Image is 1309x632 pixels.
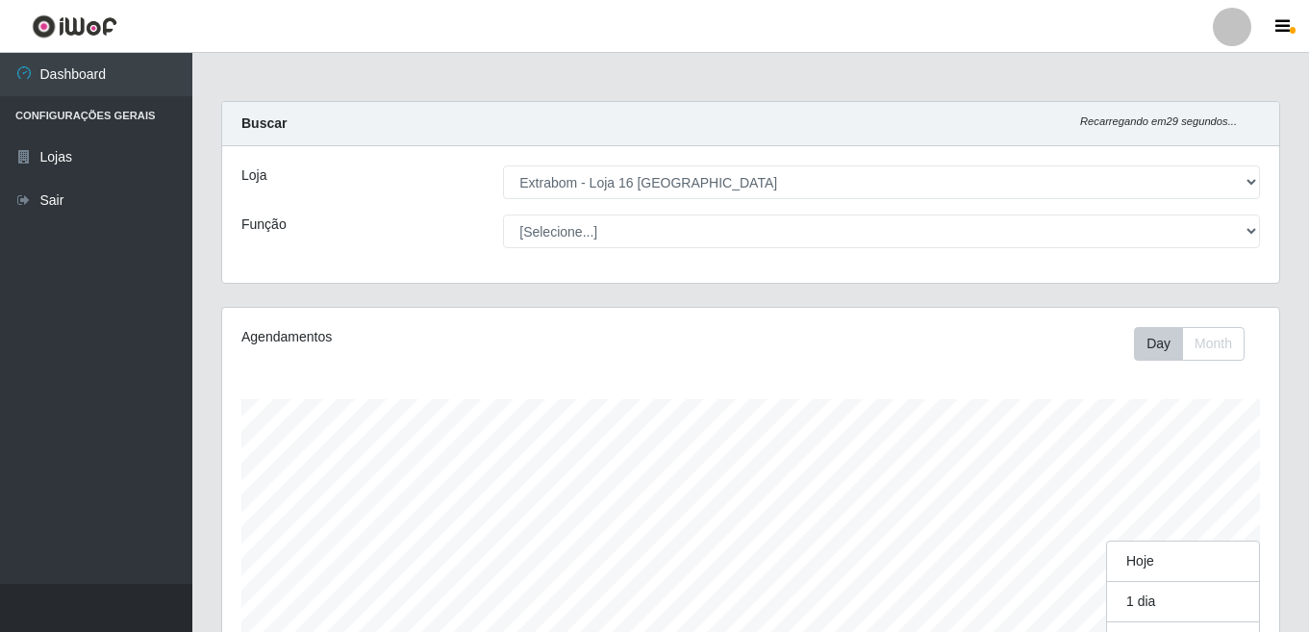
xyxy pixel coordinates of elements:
[1182,327,1245,361] button: Month
[241,115,287,131] strong: Buscar
[1080,115,1237,127] i: Recarregando em 29 segundos...
[1134,327,1245,361] div: First group
[241,327,649,347] div: Agendamentos
[241,165,266,186] label: Loja
[1134,327,1260,361] div: Toolbar with button groups
[1107,542,1259,582] button: Hoje
[241,215,287,235] label: Função
[1134,327,1183,361] button: Day
[32,14,117,38] img: CoreUI Logo
[1107,582,1259,622] button: 1 dia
